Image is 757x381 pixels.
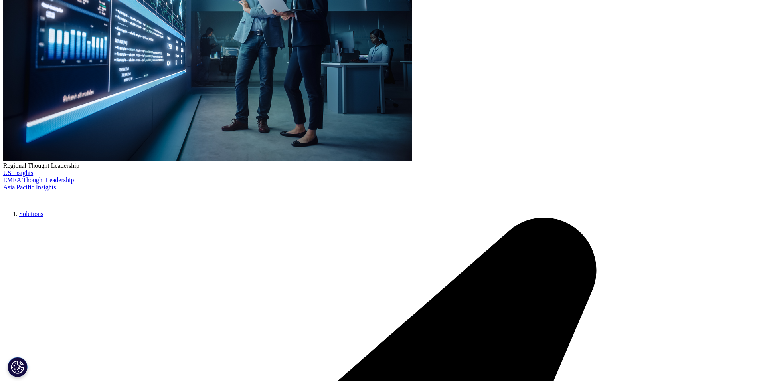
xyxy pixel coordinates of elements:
[3,184,56,190] a: Asia Pacific Insights
[3,191,67,202] img: IQVIA Healthcare Information Technology and Pharma Clinical Research Company
[8,357,28,377] button: Cookies Settings
[19,210,43,217] a: Solutions
[3,169,33,176] a: US Insights
[3,162,754,169] div: Regional Thought Leadership
[3,177,74,183] a: EMEA Thought Leadership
